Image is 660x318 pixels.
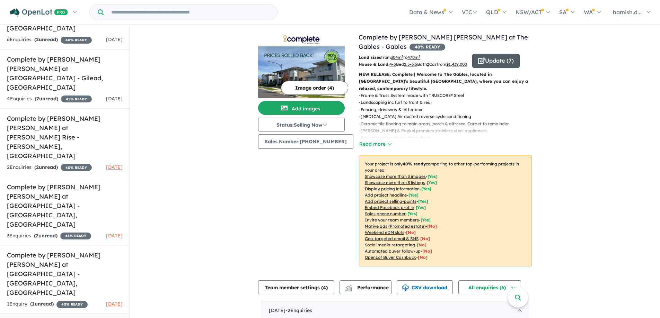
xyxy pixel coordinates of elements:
u: Add project selling-points [365,199,416,204]
span: hamish.d... [613,9,642,16]
u: Weekend eDM slots [365,230,404,235]
div: 2 Enquir ies [7,163,92,172]
h5: Complete by [PERSON_NAME] [PERSON_NAME] at [PERSON_NAME] Rise - [PERSON_NAME] , [GEOGRAPHIC_DATA] [7,114,123,161]
u: Display pricing information [365,186,420,191]
button: Read more [359,140,391,148]
p: Your project is only comparing to other top-performing projects in your area: - - - - - - - - - -... [359,155,532,266]
span: 2 [36,164,39,170]
b: House & Land: [359,62,389,67]
u: 2.5-3.5 [404,62,417,67]
span: [DATE] [106,301,123,307]
button: All enquiries (6) [458,280,521,294]
img: Complete by McDonald Jones at The Gables - Gables [258,46,345,98]
h5: Complete by [PERSON_NAME] [PERSON_NAME] at [GEOGRAPHIC_DATA] - [GEOGRAPHIC_DATA] , [GEOGRAPHIC_DATA] [7,251,123,297]
h5: Complete by [PERSON_NAME] [PERSON_NAME] at [GEOGRAPHIC_DATA] - Gilead , [GEOGRAPHIC_DATA] [7,55,123,92]
a: Complete by McDonald Jones at The Gables - Gables LogoComplete by McDonald Jones at The Gables - ... [258,33,345,98]
button: Image order (4) [281,81,348,95]
u: Social media retargeting [365,242,415,247]
a: Complete by [PERSON_NAME] [PERSON_NAME] at The Gables - Gables [359,33,528,51]
u: Showcase more than 3 listings [365,180,425,185]
p: NEW RELEASE: Complete | Welcome to The Gables, located in [GEOGRAPHIC_DATA]’s beautiful [GEOGRAPH... [359,71,532,92]
p: - [PERSON_NAME] & Paykel premium stainless steel appliances [359,127,537,134]
sup: 2 [419,54,420,58]
span: 40 % READY [61,164,92,171]
button: Team member settings (4) [258,280,334,294]
span: [DATE] [106,233,123,239]
strong: ( unread) [34,164,58,170]
span: to [403,55,420,60]
button: Update (7) [472,54,520,68]
span: 40 % READY [56,301,88,308]
span: [DATE] [106,164,123,170]
img: line-chart.svg [345,284,352,288]
span: [ Yes ] [427,180,437,185]
span: 40 % READY [410,44,445,51]
u: $ 1,439,000 [446,62,467,67]
span: 45 % READY [60,233,91,239]
h5: Complete by [PERSON_NAME] [PERSON_NAME] at [GEOGRAPHIC_DATA] - [GEOGRAPHIC_DATA] , [GEOGRAPHIC_DATA] [7,182,123,229]
b: Land sizes [359,55,381,60]
span: 45 % READY [61,96,92,102]
div: 1 Enquir y [7,300,88,308]
span: [DATE] [106,36,123,43]
span: [ Yes ] [408,192,419,198]
span: 2 [36,36,39,43]
b: 40 % ready [403,161,426,166]
u: 304 m [391,55,403,60]
button: Status:Selling Now [258,118,345,131]
span: [DATE] [106,96,123,102]
div: 6 Enquir ies [7,36,92,44]
strong: ( unread) [34,36,58,43]
span: [No] [427,224,437,229]
p: - Smartstone benchtops throughout [359,134,537,141]
span: [ Yes ] [428,174,438,179]
img: Openlot PRO Logo White [10,8,68,17]
u: 470 m [407,55,420,60]
button: Performance [340,280,391,294]
span: [No] [422,248,432,254]
strong: ( unread) [34,233,58,239]
p: - Landscaping inc turf to front & rear [359,99,537,106]
p: Bed Bath Car from [359,61,467,68]
span: [No] [406,230,416,235]
strong: ( unread) [35,96,58,102]
span: [ Yes ] [407,211,417,216]
u: Embed Facebook profile [365,205,414,210]
span: 1 [32,301,35,307]
u: 4-5 [389,62,396,67]
sup: 2 [402,54,403,58]
button: Add images [258,101,345,115]
input: Try estate name, suburb, builder or developer [105,5,276,20]
u: Geo-targeted email & SMS [365,236,419,241]
u: Add project headline [365,192,407,198]
span: [No] [417,242,426,247]
span: - 2 Enquir ies [285,307,312,314]
button: CSV download [397,280,453,294]
span: 2 [36,96,39,102]
p: - Frame & Truss System made with TRUECORE® Steel [359,92,537,99]
u: OpenLot Buyer Cashback [365,255,416,260]
span: [ Yes ] [418,199,428,204]
p: from [359,54,467,61]
span: [No] [418,255,428,260]
u: Native ads (Promoted estate) [365,224,425,229]
u: Sales phone number [365,211,406,216]
u: Invite your team members [365,217,419,222]
img: download icon [402,284,409,291]
span: [No] [420,236,430,241]
span: 4 [323,284,326,291]
img: Complete by McDonald Jones at The Gables - Gables Logo [261,35,342,44]
span: [ Yes ] [421,217,431,222]
div: 4 Enquir ies [7,95,92,103]
u: Automated buyer follow-up [365,248,421,254]
p: - [MEDICAL_DATA] Air ducted reverse cycle conditioning [359,113,537,120]
p: - Fencing, driveway & letter box [359,106,537,113]
div: 3 Enquir ies [7,232,91,240]
u: 2 [427,62,429,67]
span: 2 [36,233,38,239]
strong: ( unread) [30,301,54,307]
span: 40 % READY [61,37,92,44]
button: Sales Number:[PHONE_NUMBER] [258,134,353,149]
u: Showcase more than 3 images [365,174,426,179]
img: bar-chart.svg [345,287,352,291]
